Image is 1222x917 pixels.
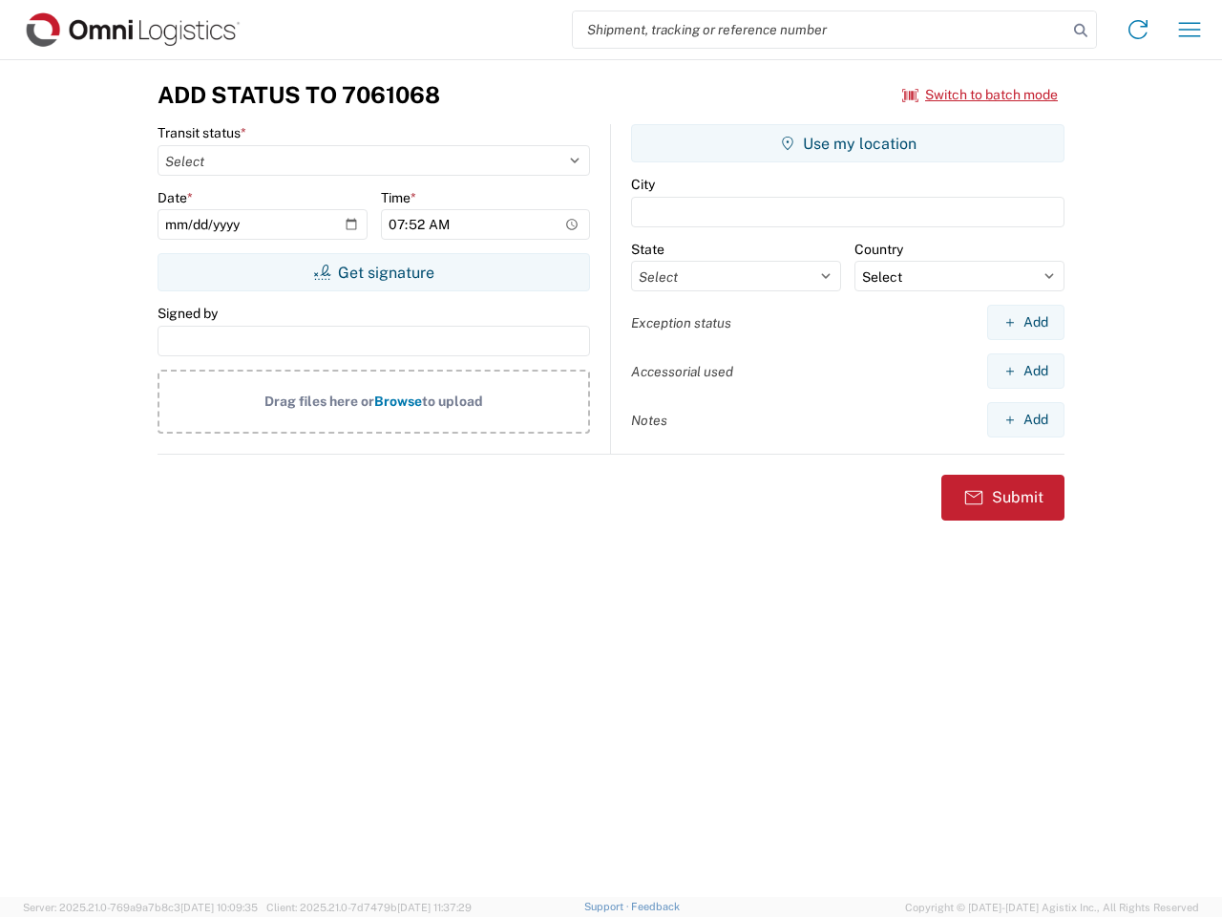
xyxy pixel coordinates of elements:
[158,189,193,206] label: Date
[987,353,1064,389] button: Add
[584,901,632,912] a: Support
[374,394,422,409] span: Browse
[631,241,664,258] label: State
[987,305,1064,340] button: Add
[631,176,655,193] label: City
[905,899,1199,916] span: Copyright © [DATE]-[DATE] Agistix Inc., All Rights Reserved
[397,902,472,913] span: [DATE] 11:37:29
[631,901,680,912] a: Feedback
[264,394,374,409] span: Drag files here or
[631,363,733,380] label: Accessorial used
[631,412,667,429] label: Notes
[422,394,483,409] span: to upload
[902,79,1058,111] button: Switch to batch mode
[158,305,218,322] label: Signed by
[854,241,903,258] label: Country
[158,81,440,109] h3: Add Status to 7061068
[158,124,246,141] label: Transit status
[631,124,1064,162] button: Use my location
[987,402,1064,437] button: Add
[381,189,416,206] label: Time
[158,253,590,291] button: Get signature
[266,902,472,913] span: Client: 2025.21.0-7d7479b
[23,902,258,913] span: Server: 2025.21.0-769a9a7b8c3
[941,475,1064,521] button: Submit
[180,902,258,913] span: [DATE] 10:09:35
[631,314,731,331] label: Exception status
[573,11,1067,48] input: Shipment, tracking or reference number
